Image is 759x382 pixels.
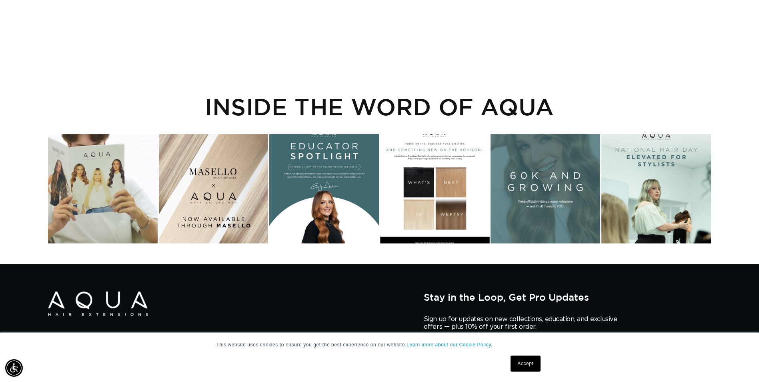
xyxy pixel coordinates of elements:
[48,134,158,244] div: Instagram post opens in a popup
[159,134,268,244] div: Instagram post opens in a popup
[216,341,543,348] p: This website uses cookies to ensure you get the best experience on our website.
[5,359,23,377] div: Accessibility Menu
[491,134,600,244] div: Instagram post opens in a popup
[511,356,540,372] a: Accept
[48,292,148,316] img: Aqua Hair Extensions
[424,316,624,331] p: Sign up for updates on new collections, education, and exclusive offers — plus 10% off your first...
[424,292,711,303] h2: Stay in the Loop, Get Pro Updates
[48,93,711,120] h2: INSIDE THE WORD OF AQUA
[407,342,493,348] a: Learn more about our Cookie Policy.
[269,134,379,244] div: Instagram post opens in a popup
[601,134,711,244] div: Instagram post opens in a popup
[380,134,490,244] div: Instagram post opens in a popup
